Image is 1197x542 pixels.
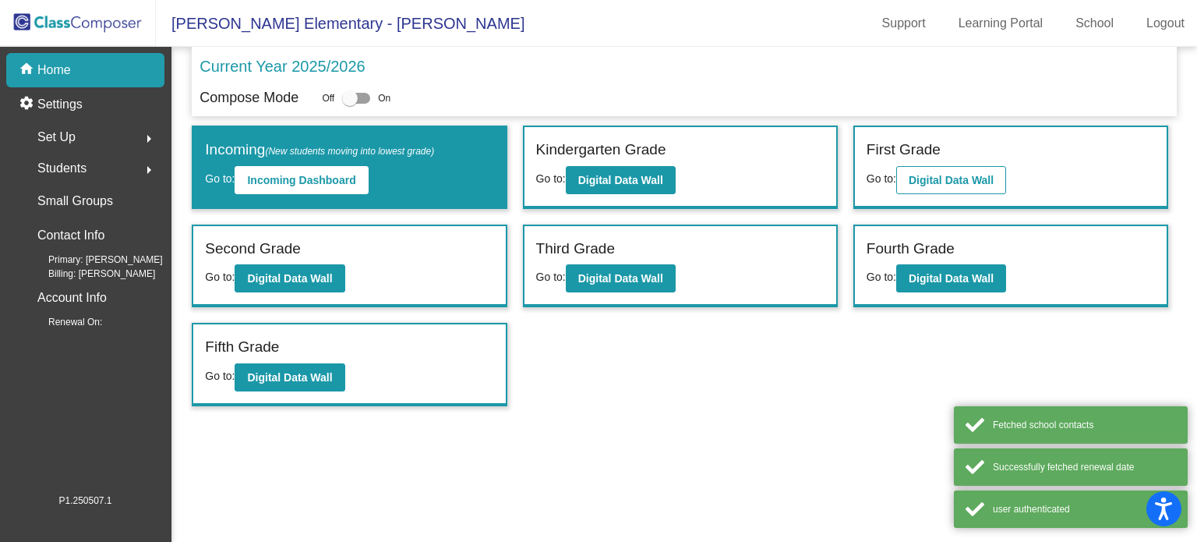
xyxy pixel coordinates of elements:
p: Compose Mode [199,87,298,108]
button: Digital Data Wall [896,166,1006,194]
label: Fifth Grade [205,336,279,359]
a: Logout [1134,11,1197,36]
span: Go to: [867,172,896,185]
span: Go to: [205,370,235,382]
p: Account Info [37,287,107,309]
button: Digital Data Wall [896,264,1006,292]
a: Support [870,11,938,36]
span: Go to: [536,271,566,283]
b: Digital Data Wall [578,272,663,285]
b: Digital Data Wall [247,272,332,285]
span: Students [37,158,87,179]
b: Incoming Dashboard [247,174,355,186]
button: Digital Data Wall [235,363,344,391]
span: Go to: [867,271,896,283]
b: Digital Data Wall [247,371,332,384]
b: Digital Data Wall [909,272,994,285]
p: Settings [37,95,83,114]
span: Go to: [205,271,235,283]
p: Contact Info [37,225,104,246]
span: Billing: [PERSON_NAME] [23,267,155,281]
button: Digital Data Wall [566,264,676,292]
mat-icon: arrow_right [139,161,158,179]
span: [PERSON_NAME] Elementary - [PERSON_NAME] [156,11,524,36]
button: Incoming Dashboard [235,166,368,194]
label: Incoming [205,139,434,161]
span: Go to: [205,172,235,185]
label: First Grade [867,139,941,161]
label: Second Grade [205,238,301,260]
mat-icon: settings [19,95,37,114]
p: Home [37,61,71,80]
span: Set Up [37,126,76,148]
span: On [378,91,390,105]
label: Third Grade [536,238,615,260]
label: Fourth Grade [867,238,955,260]
b: Digital Data Wall [909,174,994,186]
p: Current Year 2025/2026 [199,55,365,78]
span: Off [322,91,334,105]
a: Learning Portal [946,11,1056,36]
span: Primary: [PERSON_NAME] [23,253,163,267]
mat-icon: home [19,61,37,80]
button: Digital Data Wall [235,264,344,292]
p: Small Groups [37,190,113,212]
span: (New students moving into lowest grade) [265,146,434,157]
a: School [1063,11,1126,36]
mat-icon: arrow_right [139,129,158,148]
b: Digital Data Wall [578,174,663,186]
span: Renewal On: [23,315,102,329]
button: Digital Data Wall [566,166,676,194]
label: Kindergarten Grade [536,139,666,161]
span: Go to: [536,172,566,185]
